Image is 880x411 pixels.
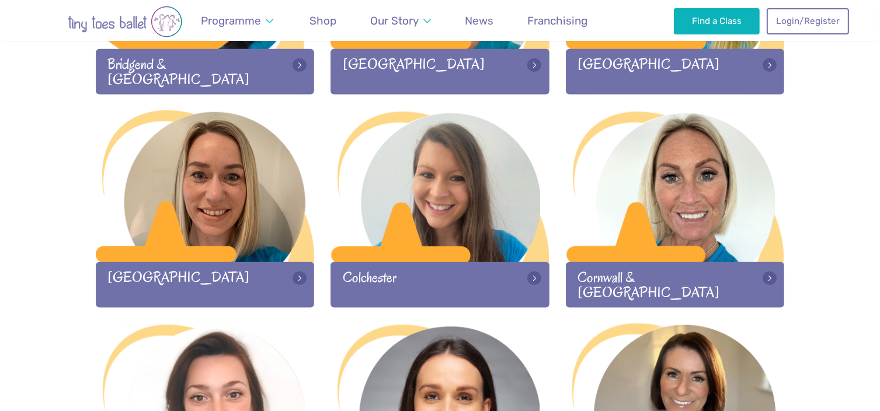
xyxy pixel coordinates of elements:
a: Cornwall & [GEOGRAPHIC_DATA] [566,110,785,307]
span: Shop [309,14,336,27]
a: [GEOGRAPHIC_DATA] [96,110,315,307]
span: Our Story [370,14,419,27]
a: Login/Register [767,8,848,34]
div: [GEOGRAPHIC_DATA] [566,49,785,94]
a: News [460,7,499,34]
a: Franchising [522,7,593,34]
div: Cornwall & [GEOGRAPHIC_DATA] [566,262,785,307]
span: Programme [201,14,261,27]
div: [GEOGRAPHIC_DATA] [96,262,315,307]
a: Colchester [331,110,549,307]
a: Shop [304,7,342,34]
img: tiny toes ballet [32,6,218,37]
a: Our Story [364,7,436,34]
span: News [465,14,493,27]
div: Bridgend & [GEOGRAPHIC_DATA] [96,49,315,94]
a: Programme [196,7,279,34]
span: Franchising [527,14,587,27]
a: Find a Class [674,8,760,34]
div: [GEOGRAPHIC_DATA] [331,49,549,94]
div: Colchester [331,262,549,307]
